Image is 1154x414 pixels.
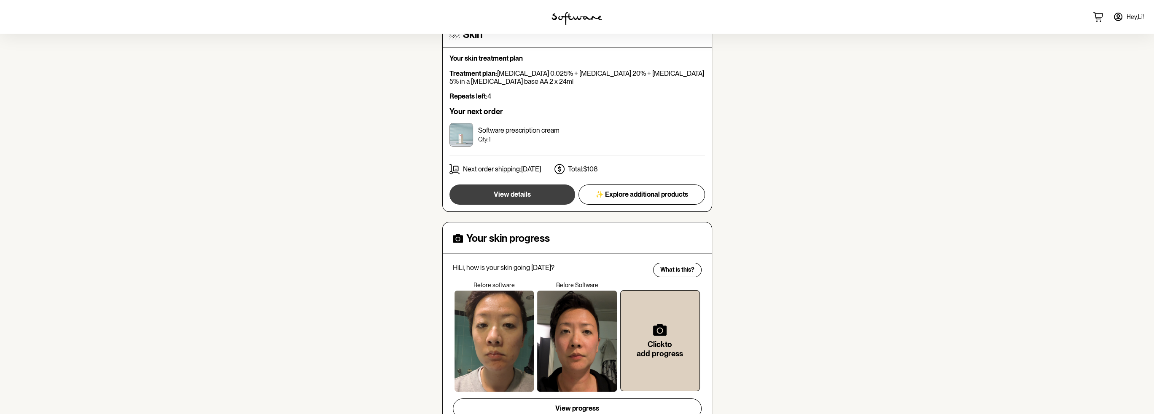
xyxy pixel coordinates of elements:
[463,165,541,173] p: Next order shipping: [DATE]
[449,69,497,77] strong: Treatment plan:
[478,136,560,143] p: Qty: 1
[1108,7,1149,27] a: Hey,Li!
[595,190,688,198] span: ✨ Explore additional products
[653,263,702,277] button: What is this?
[555,404,599,412] span: View progress
[449,92,705,100] p: 4
[449,107,705,116] h6: Your next order
[449,69,705,85] p: [MEDICAL_DATA] 0.025% + [MEDICAL_DATA] 20% + [MEDICAL_DATA] 5% in a [MEDICAL_DATA] base AA 2 x 24ml
[578,184,705,205] button: ✨ Explore additional products
[568,165,598,173] p: Total: $108
[660,266,694,273] span: What is this?
[494,190,531,198] span: View details
[449,123,473,147] img: cktujnfao00003e5xv1847p5a.jpg
[453,264,648,272] p: Hi Li , how is your skin going [DATE]?
[449,184,575,205] button: View details
[466,232,550,245] h4: Your skin progress
[551,12,602,25] img: software logo
[449,92,487,100] strong: Repeats left:
[634,340,686,358] h6: Click to add progress
[1127,13,1144,21] span: Hey, Li !
[463,29,482,41] h4: Skin
[535,282,619,289] p: Before Software
[478,126,560,134] p: Software prescription cream
[453,282,536,289] p: Before software
[449,54,705,62] p: Your skin treatment plan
